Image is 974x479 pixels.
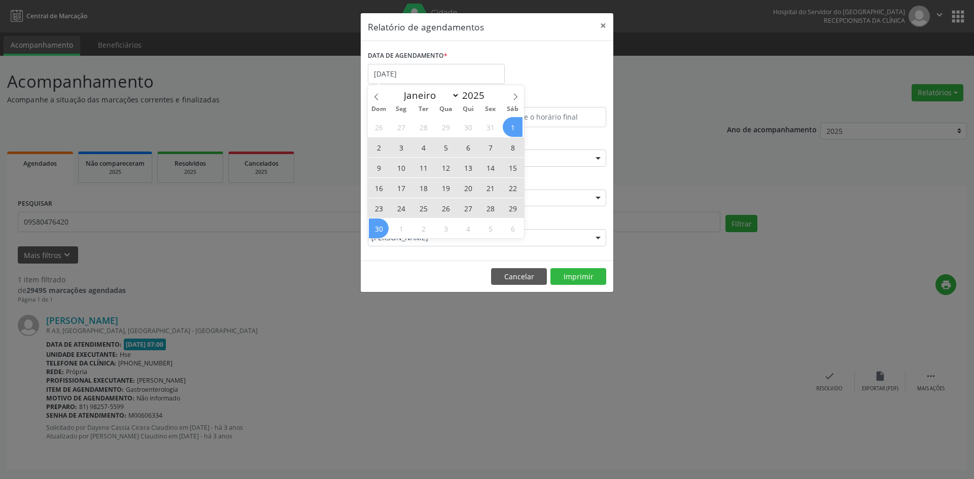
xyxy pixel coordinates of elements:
[460,89,493,102] input: Year
[368,20,484,33] h5: Relatório de agendamentos
[480,137,500,157] span: Novembro 7, 2025
[436,198,456,218] span: Novembro 26, 2025
[480,178,500,198] span: Novembro 21, 2025
[413,178,433,198] span: Novembro 18, 2025
[457,106,479,113] span: Qui
[458,178,478,198] span: Novembro 20, 2025
[458,218,478,238] span: Dezembro 4, 2025
[550,268,606,285] button: Imprimir
[480,218,500,238] span: Dezembro 5, 2025
[458,137,478,157] span: Novembro 6, 2025
[390,106,412,113] span: Seg
[368,64,505,84] input: Selecione uma data ou intervalo
[503,158,523,177] span: Novembro 15, 2025
[413,218,433,238] span: Dezembro 2, 2025
[480,198,500,218] span: Novembro 28, 2025
[435,106,457,113] span: Qua
[490,107,606,127] input: Selecione o horário final
[436,178,456,198] span: Novembro 19, 2025
[413,137,433,157] span: Novembro 4, 2025
[458,117,478,137] span: Outubro 30, 2025
[503,137,523,157] span: Novembro 8, 2025
[399,88,460,102] select: Month
[369,158,389,177] span: Novembro 9, 2025
[369,137,389,157] span: Novembro 2, 2025
[391,158,411,177] span: Novembro 10, 2025
[368,48,447,64] label: DATA DE AGENDAMENTO
[413,158,433,177] span: Novembro 11, 2025
[491,268,547,285] button: Cancelar
[490,91,606,107] label: ATÉ
[436,117,456,137] span: Outubro 29, 2025
[391,117,411,137] span: Outubro 27, 2025
[480,158,500,177] span: Novembro 14, 2025
[391,178,411,198] span: Novembro 17, 2025
[503,117,523,137] span: Novembro 1, 2025
[369,198,389,218] span: Novembro 23, 2025
[413,117,433,137] span: Outubro 28, 2025
[479,106,502,113] span: Sex
[368,106,390,113] span: Dom
[458,158,478,177] span: Novembro 13, 2025
[503,198,523,218] span: Novembro 29, 2025
[391,198,411,218] span: Novembro 24, 2025
[458,198,478,218] span: Novembro 27, 2025
[436,158,456,177] span: Novembro 12, 2025
[391,218,411,238] span: Dezembro 1, 2025
[503,178,523,198] span: Novembro 22, 2025
[369,178,389,198] span: Novembro 16, 2025
[503,218,523,238] span: Dezembro 6, 2025
[369,117,389,137] span: Outubro 26, 2025
[413,198,433,218] span: Novembro 25, 2025
[593,13,613,38] button: Close
[391,137,411,157] span: Novembro 3, 2025
[412,106,435,113] span: Ter
[369,218,389,238] span: Novembro 30, 2025
[480,117,500,137] span: Outubro 31, 2025
[436,137,456,157] span: Novembro 5, 2025
[502,106,524,113] span: Sáb
[436,218,456,238] span: Dezembro 3, 2025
